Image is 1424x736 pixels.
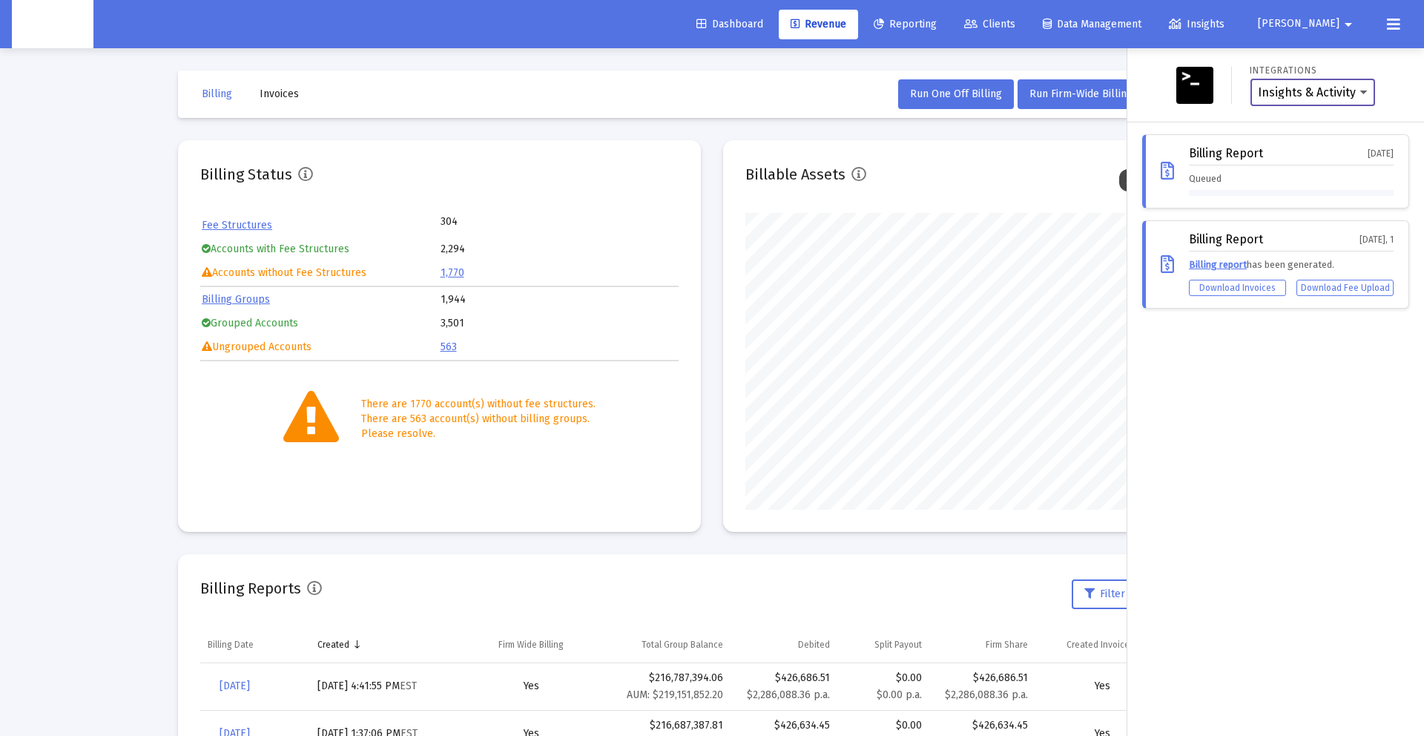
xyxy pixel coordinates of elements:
a: Dashboard [685,10,775,39]
span: Insights [1169,18,1224,30]
a: Revenue [779,10,858,39]
mat-icon: arrow_drop_down [1339,10,1357,39]
span: Clients [964,18,1015,30]
button: [PERSON_NAME] [1240,9,1375,39]
a: Data Management [1031,10,1153,39]
span: Reporting [874,18,937,30]
span: Data Management [1043,18,1141,30]
span: Dashboard [696,18,763,30]
img: Dashboard [23,10,82,39]
span: [PERSON_NAME] [1258,18,1339,30]
span: Revenue [791,18,846,30]
a: Insights [1157,10,1236,39]
a: Reporting [862,10,949,39]
a: Clients [952,10,1027,39]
